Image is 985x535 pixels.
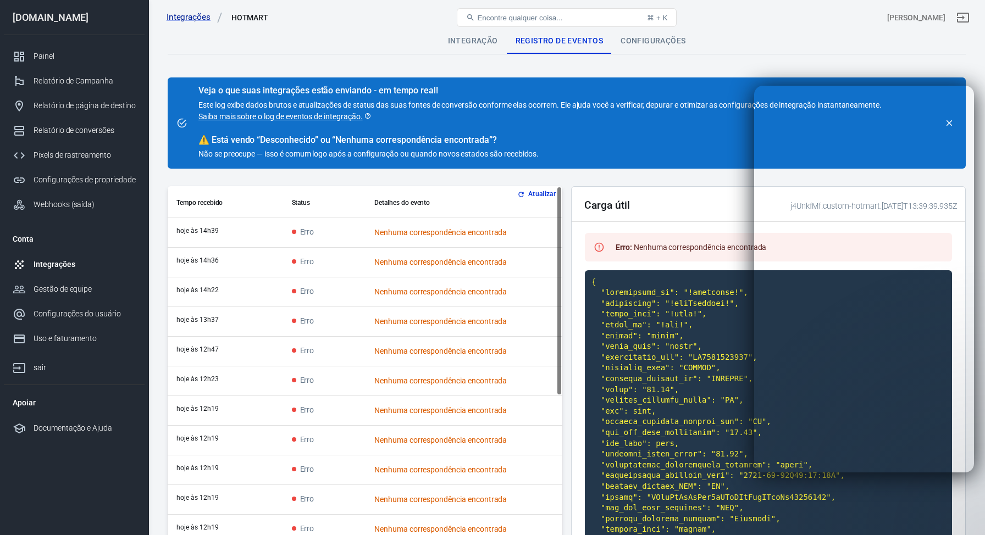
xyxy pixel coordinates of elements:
button: Encontre qualquer coisa...⌘ + K [457,8,677,27]
font: Gestão de equipe [34,285,92,293]
font: : [630,243,632,252]
font: Nenhuma correspondência encontrada [374,228,507,237]
font: Detalhes do evento [374,198,430,206]
font: Conta [13,235,34,243]
font: Nenhuma correspondência encontrada [374,465,507,474]
span: Erro [292,375,314,384]
font: Erro [300,405,314,414]
font: hoje às 12h19 [176,464,218,472]
div: HOTMART [231,12,269,23]
font: Nenhuma correspondência encontrada [374,258,507,266]
font: hoje às 12h19 [176,405,218,413]
font: Está vendo “Desconhecido” ou “Nenhuma correspondência encontrada”? [212,135,497,145]
font: Nenhuma correspondência encontrada [374,495,507,504]
div: ID da conta: j4UnkfMf [887,12,945,24]
font: Erro [300,287,314,296]
font: hoje às 12h19 [176,523,218,531]
time: 2025-09-01T12:19:01+01:00 [176,494,218,501]
time: 2025-09-01T12:23:27+01:00 [176,375,218,383]
span: Erro [292,316,314,325]
span: Erro [292,286,314,296]
font: Nenhuma correspondência encontrada [374,406,507,415]
font: Erro [616,243,630,252]
font: Tempo recebido [176,198,223,206]
a: Uso e faturamento [4,326,145,351]
font: Não se preocupe — isso é comum logo após a configuração ou quando novos estados são recebidos. [198,149,539,158]
a: Gestão de equipe [4,277,145,302]
font: HOTMART [231,13,269,22]
time: 2025-09-01T14:36:56+01:00 [176,257,218,264]
font: Nenhuma correspondência encontrada [374,317,507,326]
font: Erro [300,524,314,533]
span: aviso [198,135,209,145]
font: hoje às 12h19 [176,434,218,442]
font: hoje às 14h22 [176,286,218,294]
font: Relatório de Campanha [34,76,113,85]
font: Erro [300,257,314,266]
time: 2025-09-01T14:22:13+01:00 [176,286,218,294]
font: Registro de eventos [516,36,604,45]
a: Relatório de conversões [4,118,145,143]
font: Nenhuma correspondência encontrada [374,347,507,355]
font: hoje às 12h23 [176,375,218,383]
time: 2025-09-01T12:47:12+01:00 [176,345,218,353]
font: Uso e faturamento [34,334,97,343]
span: Erro [292,405,314,414]
font: Erro [300,316,314,325]
font: Apoiar [13,398,36,407]
font: hoje às 12h47 [176,345,218,353]
font: Veja o que suas integrações estão enviando - em tempo real! [198,85,438,96]
font: Este log exibe dados brutos e atualizações de status das suas fontes de conversão conforme elas o... [198,101,882,109]
font: Nenhuma correspondência encontrada [374,287,507,296]
font: Integração [448,36,498,45]
font: Painel [34,52,54,60]
a: Painel [4,44,145,69]
font: Configurações de propriedade [34,175,136,184]
a: Relatório de Campanha [4,69,145,93]
font: hoje às 12h19 [176,494,218,501]
time: 2025-09-01T12:19:02+01:00 [176,405,218,413]
font: Nenhuma correspondência encontrada [374,525,507,533]
font: hoje às 14h36 [176,257,218,264]
font: ⌘ + K [647,14,667,22]
a: Integrações [167,12,223,24]
span: Erro [292,523,314,533]
span: Erro [292,434,314,444]
font: hoje às 14h39 [176,227,218,235]
font: Integrações [34,260,75,269]
font: Erro [300,346,314,355]
font: Erro [300,494,314,503]
span: Erro [292,257,314,266]
a: sair [950,4,976,31]
time: 2025-09-01T14:39:39+01:00 [176,227,218,235]
font: Relatório de página de destino [34,101,136,110]
span: Erro [292,464,314,473]
a: Pixels de rastreamento [4,143,145,168]
font: hoje às 13h37 [176,316,218,324]
font: Pixels de rastreamento [34,151,111,159]
font: Webhooks (saída) [34,200,95,209]
font: Erro [300,465,314,473]
font: Atualizar [528,191,556,198]
font: Configurações [621,36,685,45]
time: 2025-09-01T12:19:02+01:00 [176,434,218,442]
font: Encontre qualquer coisa... [477,14,562,22]
time: 2025-09-01T12:19:01+01:00 [176,523,218,531]
a: sair [4,351,145,380]
font: Saiba mais sobre o log de eventos de integração. [198,112,363,121]
font: Relatório de conversões [34,126,114,135]
font: Configurações do usuário [34,309,121,318]
a: Webhooks (saída) [4,192,145,217]
font: Documentação e Ajuda [34,423,112,432]
font: Nenhuma correspondência encontrada [374,376,507,385]
font: [DOMAIN_NAME] [13,12,88,23]
font: Integrações [167,13,211,23]
font: [PERSON_NAME] [887,13,945,22]
a: Configurações do usuário [4,302,145,326]
font: Nenhuma correspondência encontrada [634,243,767,252]
button: Atualizar [515,188,560,200]
span: Erro [292,227,314,236]
span: Erro [292,494,314,503]
a: Integrações [4,252,145,277]
font: Carga útil [584,199,630,211]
